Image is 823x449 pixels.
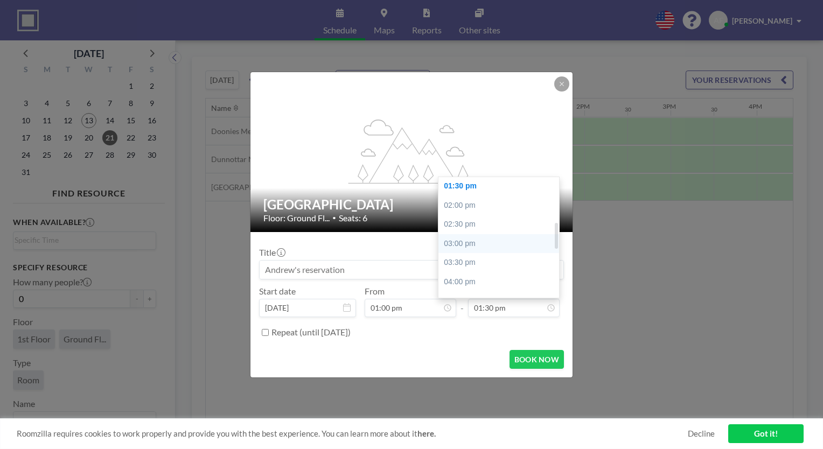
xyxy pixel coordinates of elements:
a: here. [417,429,436,438]
label: Repeat (until [DATE]) [271,327,351,338]
label: Start date [259,286,296,297]
a: Got it! [728,424,804,443]
div: 01:30 pm [438,177,564,196]
span: • [332,214,336,222]
a: Decline [688,429,715,439]
span: - [461,290,464,313]
h2: [GEOGRAPHIC_DATA] [263,197,561,213]
div: 02:00 pm [438,196,564,215]
div: 03:30 pm [438,253,564,272]
label: Title [259,247,284,258]
button: BOOK NOW [510,350,564,369]
span: Roomzilla requires cookies to work properly and provide you with the best experience. You can lea... [17,429,688,439]
div: 04:00 pm [438,272,564,292]
label: From [365,286,385,297]
g: flex-grow: 1.2; [348,118,476,183]
span: Floor: Ground Fl... [263,213,330,223]
input: Andrew's reservation [260,261,563,279]
div: 02:30 pm [438,215,564,234]
div: 04:30 pm [438,292,564,311]
span: Seats: 6 [339,213,367,223]
div: 03:00 pm [438,234,564,254]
